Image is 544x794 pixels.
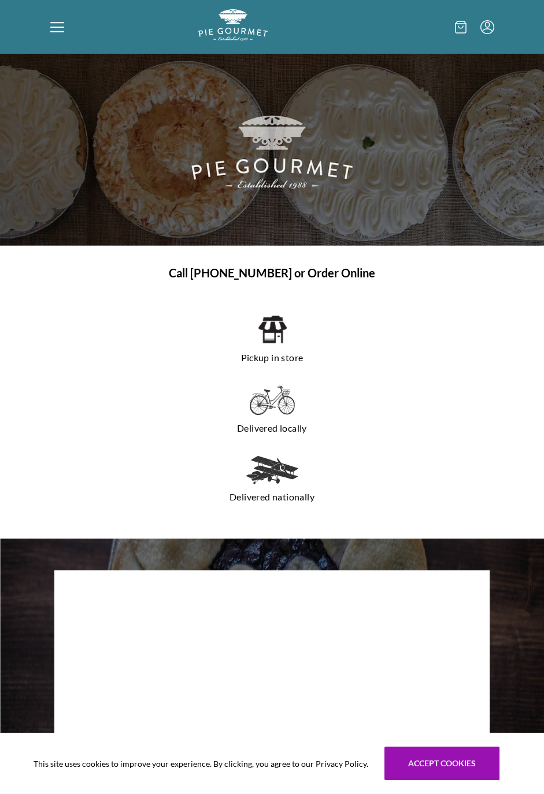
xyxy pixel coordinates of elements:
[246,456,298,484] img: delivered nationally
[250,385,295,415] img: delivered locally
[83,419,462,437] p: Delivered locally
[83,488,462,506] p: Delivered nationally
[60,264,485,281] h1: Call [PHONE_NUMBER] or Order Online
[480,20,494,34] button: Menu
[83,348,462,367] p: Pickup in store
[198,9,268,41] img: logo
[384,747,499,780] button: Accept cookies
[198,32,268,43] a: Logo
[34,758,368,770] span: This site uses cookies to improve your experience. By clicking, you agree to our Privacy Policy.
[257,314,287,345] img: pickup in store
